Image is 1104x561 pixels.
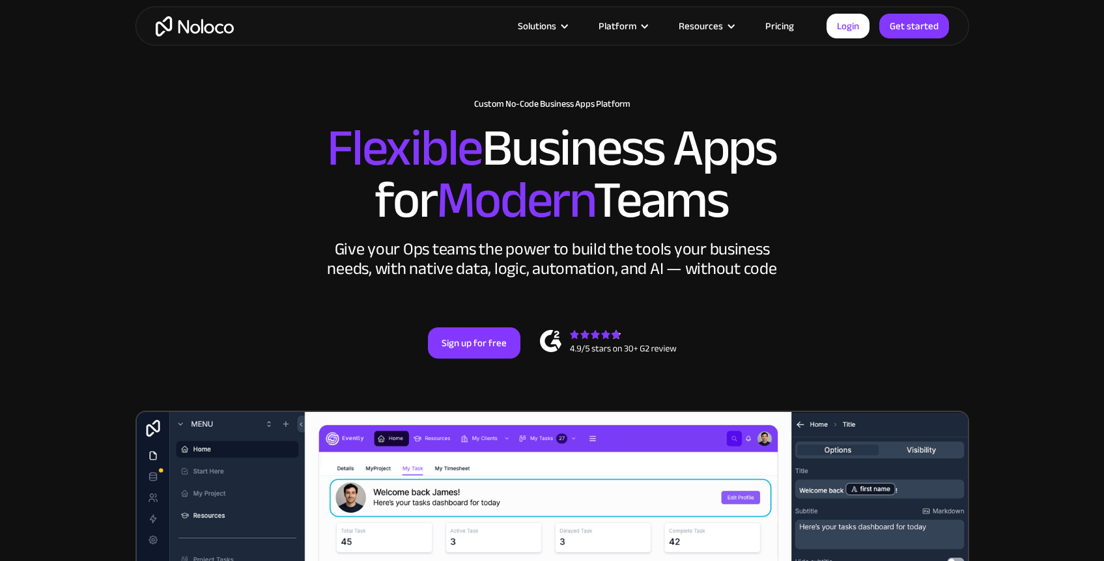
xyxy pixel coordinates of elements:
[428,327,520,359] a: Sign up for free
[599,18,636,34] div: Platform
[436,152,593,249] span: Modern
[502,18,582,34] div: Solutions
[518,18,556,34] div: Solutions
[327,100,482,197] span: Flexible
[827,14,870,38] a: Login
[582,18,662,34] div: Platform
[749,18,810,34] a: Pricing
[679,18,723,34] div: Resources
[149,99,956,109] h1: Custom No-Code Business Apps Platform
[156,16,234,36] a: home
[324,239,780,279] div: Give your Ops teams the power to build the tools your business needs, with native data, logic, au...
[662,18,749,34] div: Resources
[149,122,956,226] h2: Business Apps for Teams
[879,14,949,38] a: Get started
